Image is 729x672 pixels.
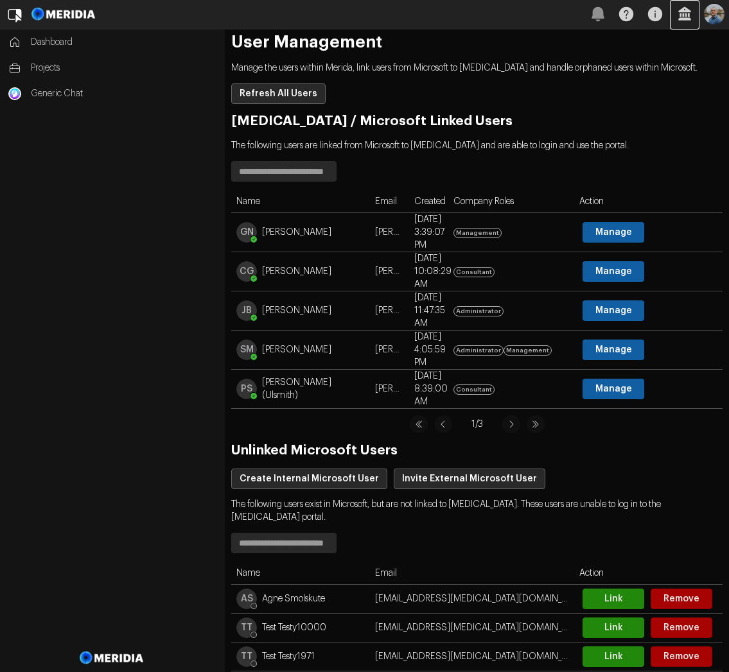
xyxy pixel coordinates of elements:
button: Create Internal Microsoft User [231,469,387,489]
div: Administrator [453,306,504,316]
h2: [MEDICAL_DATA] / Microsoft Linked Users [231,115,723,128]
button: Manage [583,340,644,360]
img: Generic Chat [8,87,21,100]
td: [PERSON_NAME][EMAIL_ADDRESS][DOMAIN_NAME] [370,291,409,330]
button: Remove [651,617,712,638]
td: [EMAIL_ADDRESS][MEDICAL_DATA][DOMAIN_NAME] [370,613,574,642]
span: Generic Chat [31,87,216,100]
div: Action [579,564,717,584]
button: Remove [651,589,712,609]
td: [DATE] 4:05:59 PM [409,330,448,369]
span: Paul Smith (Ulsmith) [236,379,257,399]
span: Graham Nicol [236,222,257,243]
span: Dashboard [31,36,216,49]
div: Name [236,564,365,584]
button: Manage [583,222,644,243]
h1: User Management [231,36,723,49]
span: [PERSON_NAME] [262,265,331,278]
span: SM [236,340,257,360]
td: [PERSON_NAME][EMAIL_ADDRESS][PERSON_NAME][DOMAIN_NAME] [370,330,409,369]
div: unknown [250,632,257,638]
span: Test Testy1971 [236,646,257,667]
div: available [250,393,257,399]
img: Profile Icon [704,4,725,24]
div: Name [236,192,365,212]
button: Manage [583,379,644,399]
span: CG [236,261,257,282]
span: Agne Smolskute [236,589,257,609]
button: Remove [651,646,712,667]
a: Dashboard [2,30,223,55]
button: Link [583,646,644,667]
span: TT [236,617,257,638]
div: Email [375,564,569,584]
button: Manage [583,261,644,282]
span: TT [236,646,257,667]
div: Management [504,345,552,356]
span: Test Testy10000 [262,621,326,634]
span: [PERSON_NAME] [262,304,331,317]
div: available [250,275,257,282]
span: Jon Brookes [236,300,257,321]
h2: Unlinked Microsoft Users [231,444,723,457]
span: Projects [31,62,216,74]
span: AS [236,589,257,609]
button: Invite External Microsoft User [394,469,545,489]
span: [PERSON_NAME] [262,226,331,239]
td: [PERSON_NAME][EMAIL_ADDRESS][PERSON_NAME][DOMAIN_NAME] [370,369,409,408]
div: unknown [250,603,257,609]
div: Consultant [453,384,495,395]
td: [PERSON_NAME][EMAIL_ADDRESS][PERSON_NAME][MEDICAL_DATA][DOMAIN_NAME] [370,252,409,291]
td: [DATE] 11:47:35 AM [409,291,448,330]
td: [EMAIL_ADDRESS][MEDICAL_DATA][DOMAIN_NAME] [370,642,574,671]
div: available [250,354,257,360]
button: Manage [583,300,644,321]
span: Chris Gauld [236,261,257,282]
p: Manage the users within Merida, link users from Microsoft to [MEDICAL_DATA] and handle orphaned u... [231,62,723,74]
span: [PERSON_NAME] (Ulsmith) [262,376,365,402]
p: The following users exist in Microsoft, but are not linked to [MEDICAL_DATA]. These users are una... [231,498,723,524]
div: unknown [250,660,257,667]
div: available [250,236,257,243]
a: Projects [2,55,223,81]
p: The following users are linked from Microsoft to [MEDICAL_DATA] and are able to login and use the... [231,139,723,152]
div: Administrator [453,345,504,356]
td: [DATE] 10:08:29 AM [409,252,448,291]
span: PS [236,379,257,399]
span: GN [236,222,257,243]
img: Meridia Logo [78,644,146,672]
span: Test Testy10000 [236,617,257,638]
button: Refresh All Users [231,83,326,104]
td: [EMAIL_ADDRESS][MEDICAL_DATA][DOMAIN_NAME] [370,584,574,613]
span: JB [236,300,257,321]
span: Test Testy1971 [262,650,315,663]
div: Consultant [453,267,495,277]
td: [DATE] 8:39:00 AM [409,369,448,408]
span: Agne Smolskute [262,592,325,605]
td: [DATE] 3:39:07 PM [409,212,448,252]
div: Created [414,192,443,212]
button: Link [583,589,644,609]
span: [PERSON_NAME] [262,343,331,356]
a: Generic ChatGeneric Chat [2,81,223,107]
div: Management [453,228,502,238]
span: 1 / 3 [459,415,496,433]
span: Scott Mackay [236,340,257,360]
div: available [250,314,257,321]
div: Email [375,192,404,212]
div: Action [579,192,717,212]
div: Company Roles [453,192,569,212]
button: Link [583,617,644,638]
td: [PERSON_NAME][EMAIL_ADDRESS][PERSON_NAME][DOMAIN_NAME] [370,212,409,252]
